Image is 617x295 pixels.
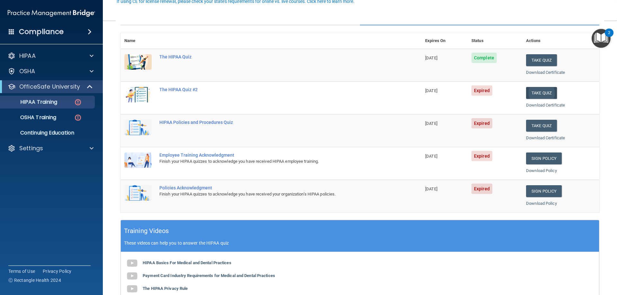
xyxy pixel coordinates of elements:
p: HIPAA Training [4,99,57,105]
img: gray_youtube_icon.38fcd6cc.png [126,270,139,282]
p: OSHA [19,67,35,75]
a: Download Policy [526,201,557,206]
p: OfficeSafe University [19,83,80,91]
div: Employee Training Acknowledgment [159,152,389,158]
button: Open Resource Center, 2 new notifications [592,29,611,48]
a: Sign Policy [526,185,562,197]
iframe: Drift Widget Chat Controller [585,251,609,275]
img: danger-circle.6113f641.png [74,114,82,122]
th: Expires On [421,33,468,49]
a: Sign Policy [526,152,562,164]
div: HIPAA Policies and Procedures Quiz [159,120,389,125]
span: Expired [471,85,492,96]
span: Expired [471,151,492,161]
div: Finish your HIPAA quizzes to acknowledge you have received HIPAA employee training. [159,158,389,165]
img: gray_youtube_icon.38fcd6cc.png [126,257,139,270]
div: Policies Acknowledgment [159,185,389,190]
a: Settings [8,144,94,152]
img: PMB logo [8,7,95,20]
button: Take Quiz [526,54,557,66]
p: Continuing Education [4,130,92,136]
a: Download Certificate [526,103,565,108]
b: HIPAA Basics For Medical and Dental Practices [143,260,231,265]
div: The HIPAA Quiz #2 [159,87,389,92]
p: These videos can help you to answer the HIPAA quiz [124,240,596,246]
a: OfficeSafe University [8,83,93,91]
span: [DATE] [425,88,437,93]
a: Terms of Use [8,268,35,274]
p: OSHA Training [4,114,56,121]
span: Expired [471,118,492,128]
span: Complete [471,53,497,63]
a: Download Certificate [526,135,565,140]
span: [DATE] [425,56,437,60]
a: Privacy Policy [43,268,72,274]
div: 2 [608,33,610,41]
p: HIPAA [19,52,36,60]
a: Download Certificate [526,70,565,75]
th: Actions [522,33,599,49]
a: HIPAA [8,52,94,60]
a: OSHA [8,67,94,75]
p: Settings [19,144,43,152]
div: Finish your HIPAA quizzes to acknowledge you have received your organization’s HIPAA policies. [159,190,389,198]
b: The HIPAA Privacy Rule [143,286,188,291]
span: [DATE] [425,154,437,159]
h5: Training Videos [124,225,169,237]
div: The HIPAA Quiz [159,54,389,59]
img: danger-circle.6113f641.png [74,98,82,106]
th: Name [121,33,156,49]
span: Expired [471,184,492,194]
span: Ⓒ Rectangle Health 2024 [8,277,61,283]
span: [DATE] [425,121,437,126]
button: Take Quiz [526,87,557,99]
button: Take Quiz [526,120,557,132]
span: [DATE] [425,187,437,191]
h4: Compliance [19,27,64,36]
a: Download Policy [526,168,557,173]
th: Status [468,33,522,49]
b: Payment Card Industry Requirements for Medical and Dental Practices [143,273,275,278]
